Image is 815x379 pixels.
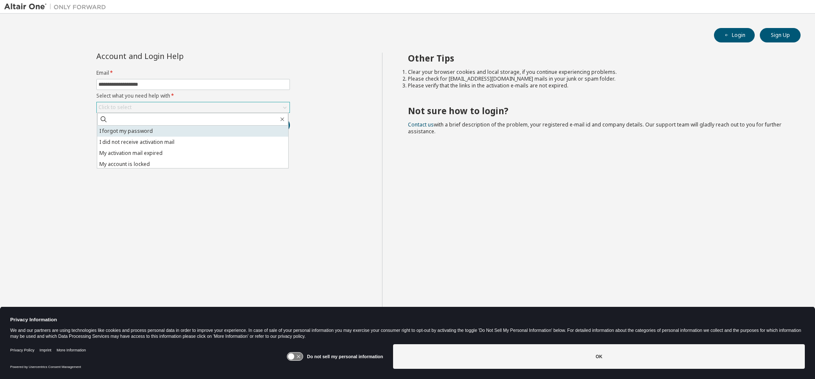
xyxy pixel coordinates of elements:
[96,93,290,99] label: Select what you need help with
[4,3,110,11] img: Altair One
[96,53,251,59] div: Account and Login Help
[760,28,801,42] button: Sign Up
[96,70,290,76] label: Email
[408,121,434,128] a: Contact us
[408,121,781,135] span: with a brief description of the problem, your registered e-mail id and company details. Our suppo...
[97,102,289,112] div: Click to select
[98,104,132,111] div: Click to select
[408,82,786,89] li: Please verify that the links in the activation e-mails are not expired.
[408,76,786,82] li: Please check for [EMAIL_ADDRESS][DOMAIN_NAME] mails in your junk or spam folder.
[408,53,786,64] h2: Other Tips
[408,105,786,116] h2: Not sure how to login?
[408,69,786,76] li: Clear your browser cookies and local storage, if you continue experiencing problems.
[714,28,755,42] button: Login
[97,126,288,137] li: I forgot my password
